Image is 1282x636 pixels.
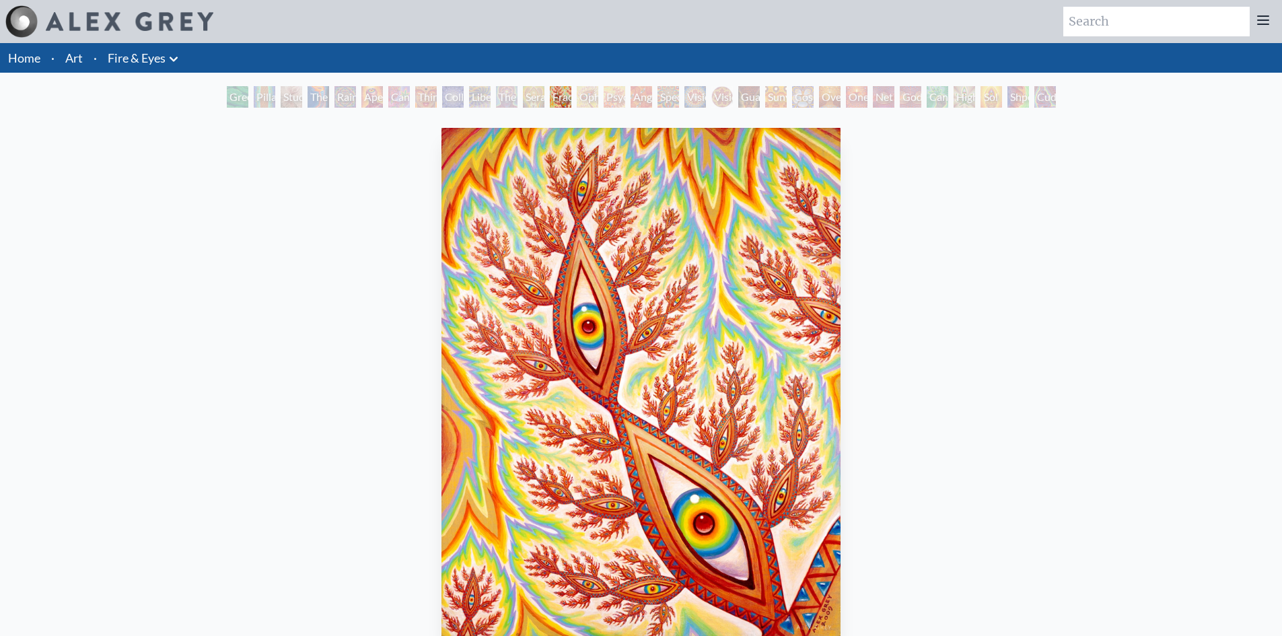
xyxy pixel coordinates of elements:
[496,86,518,108] div: The Seer
[361,86,383,108] div: Aperture
[550,86,571,108] div: Fractal Eyes
[254,86,275,108] div: Pillar of Awareness
[577,86,598,108] div: Ophanic Eyelash
[1034,86,1056,108] div: Cuddle
[1063,7,1250,36] input: Search
[1007,86,1029,108] div: Shpongled
[684,86,706,108] div: Vision Crystal
[469,86,491,108] div: Liberation Through Seeing
[308,86,329,108] div: The Torch
[873,86,894,108] div: Net of Being
[738,86,760,108] div: Guardian of Infinite Vision
[631,86,652,108] div: Angel Skin
[8,50,40,65] a: Home
[65,48,83,67] a: Art
[819,86,841,108] div: Oversoul
[388,86,410,108] div: Cannabis Sutra
[900,86,921,108] div: Godself
[281,86,302,108] div: Study for the Great Turn
[523,86,544,108] div: Seraphic Transport Docking on the Third Eye
[88,43,102,73] li: ·
[604,86,625,108] div: Psychomicrograph of a Fractal Paisley Cherub Feather Tip
[927,86,948,108] div: Cannafist
[442,86,464,108] div: Collective Vision
[227,86,248,108] div: Green Hand
[846,86,867,108] div: One
[792,86,814,108] div: Cosmic Elf
[981,86,1002,108] div: Sol Invictus
[657,86,679,108] div: Spectral Lotus
[415,86,437,108] div: Third Eye Tears of Joy
[765,86,787,108] div: Sunyata
[954,86,975,108] div: Higher Vision
[711,86,733,108] div: Vision [PERSON_NAME]
[46,43,60,73] li: ·
[108,48,166,67] a: Fire & Eyes
[334,86,356,108] div: Rainbow Eye Ripple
